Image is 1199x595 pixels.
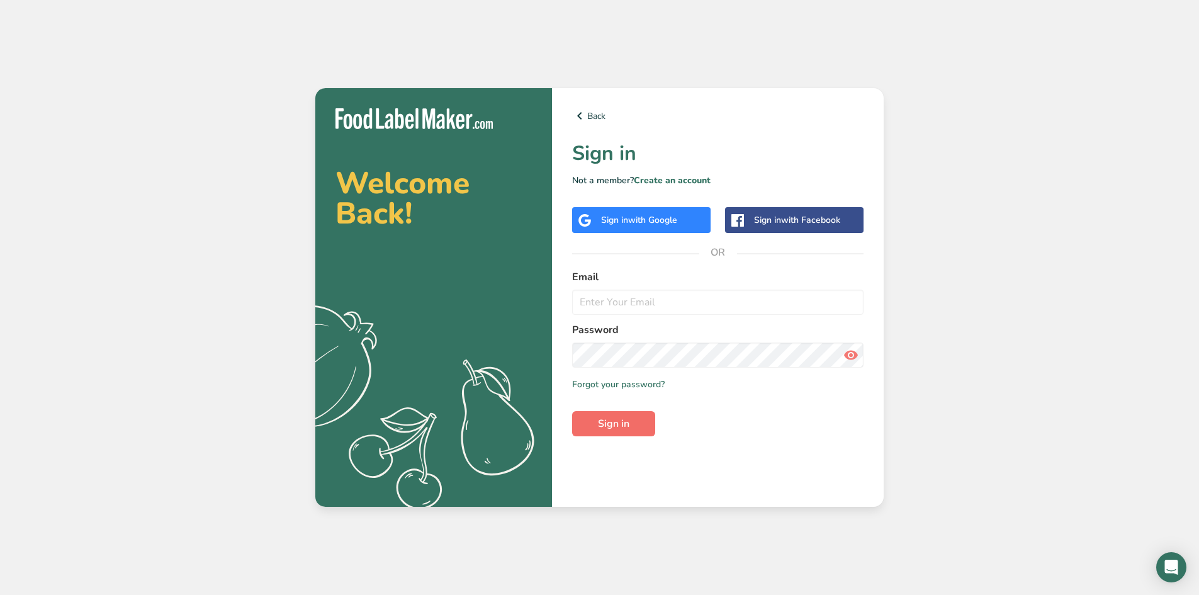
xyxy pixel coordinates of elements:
[335,108,493,129] img: Food Label Maker
[572,108,864,123] a: Back
[628,214,677,226] span: with Google
[572,174,864,187] p: Not a member?
[699,234,737,271] span: OR
[572,411,655,436] button: Sign in
[572,269,864,285] label: Email
[572,322,864,337] label: Password
[572,290,864,315] input: Enter Your Email
[335,168,532,229] h2: Welcome Back!
[634,174,711,186] a: Create an account
[601,213,677,227] div: Sign in
[572,139,864,169] h1: Sign in
[781,214,840,226] span: with Facebook
[754,213,840,227] div: Sign in
[598,416,629,431] span: Sign in
[1156,552,1186,582] div: Open Intercom Messenger
[572,378,665,391] a: Forgot your password?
